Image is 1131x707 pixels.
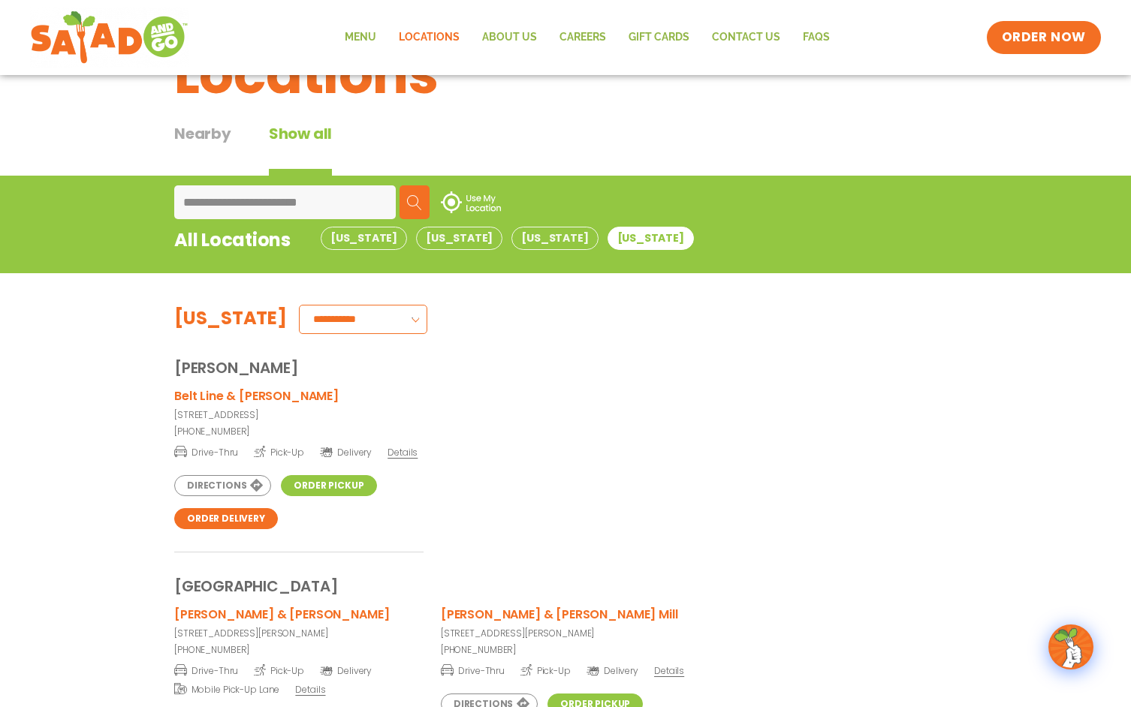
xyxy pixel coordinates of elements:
a: Careers [548,20,617,55]
a: Drive-Thru Pick-Up Delivery Details [174,447,418,458]
a: [PERSON_NAME] & [PERSON_NAME][STREET_ADDRESS][PERSON_NAME] [174,605,424,640]
span: Details [295,683,325,696]
a: Drive-Thru Pick-Up Delivery Details [441,665,684,676]
h3: [PERSON_NAME] & [PERSON_NAME] [174,605,389,624]
a: [PHONE_NUMBER] [441,643,690,657]
a: Drive-Thru Pick-Up Delivery Mobile Pick-Up Lane Details [174,665,385,695]
button: [US_STATE] [321,227,407,250]
p: [STREET_ADDRESS][PERSON_NAME] [441,627,690,640]
span: Pick-Up [520,663,571,678]
nav: Menu [333,20,841,55]
img: search.svg [407,195,422,210]
img: wpChatIcon [1050,626,1092,668]
span: ORDER NOW [1002,29,1086,47]
div: [US_STATE] [174,305,287,334]
span: Delivery [587,664,638,678]
div: Tabbed content [321,227,703,263]
a: ORDER NOW [987,21,1101,54]
div: Tabbed content [174,122,369,176]
img: use-location.svg [441,191,501,212]
button: [US_STATE] [416,227,502,250]
span: Details [654,664,684,677]
a: FAQs [792,20,841,55]
a: Contact Us [701,20,792,55]
span: Drive-Thru [441,663,505,678]
a: About Us [471,20,548,55]
a: [PHONE_NUMBER] [174,643,424,657]
a: [PERSON_NAME] & [PERSON_NAME] Mill[STREET_ADDRESS][PERSON_NAME] [441,605,690,640]
div: All Locations [174,227,291,263]
p: [STREET_ADDRESS][PERSON_NAME] [174,627,424,640]
a: [PHONE_NUMBER] [174,425,424,438]
span: Delivery [320,664,372,678]
a: Order Pickup [281,475,376,496]
a: Locations [388,20,471,55]
button: [US_STATE] [608,227,694,250]
button: Show all [269,122,332,176]
span: Pick-Up [254,663,304,678]
div: [GEOGRAPHIC_DATA] [174,552,957,597]
a: Menu [333,20,388,55]
a: Belt Line & [PERSON_NAME][STREET_ADDRESS] [174,387,424,422]
a: Order Delivery [174,508,278,529]
a: Directions [174,475,271,496]
span: Drive-Thru [174,663,238,678]
span: Drive-Thru [174,444,238,459]
span: Delivery [320,446,372,459]
span: Details [388,446,418,459]
span: Mobile Pick-Up Lane [174,681,279,696]
h3: Belt Line & [PERSON_NAME] [174,387,339,405]
img: new-SAG-logo-768×292 [30,8,188,68]
div: Nearby [174,122,231,176]
button: [US_STATE] [511,227,598,250]
h3: [PERSON_NAME] & [PERSON_NAME] Mill [441,605,678,624]
span: Pick-Up [254,444,304,459]
div: [PERSON_NAME] [174,334,957,379]
a: GIFT CARDS [617,20,701,55]
p: [STREET_ADDRESS] [174,408,424,422]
